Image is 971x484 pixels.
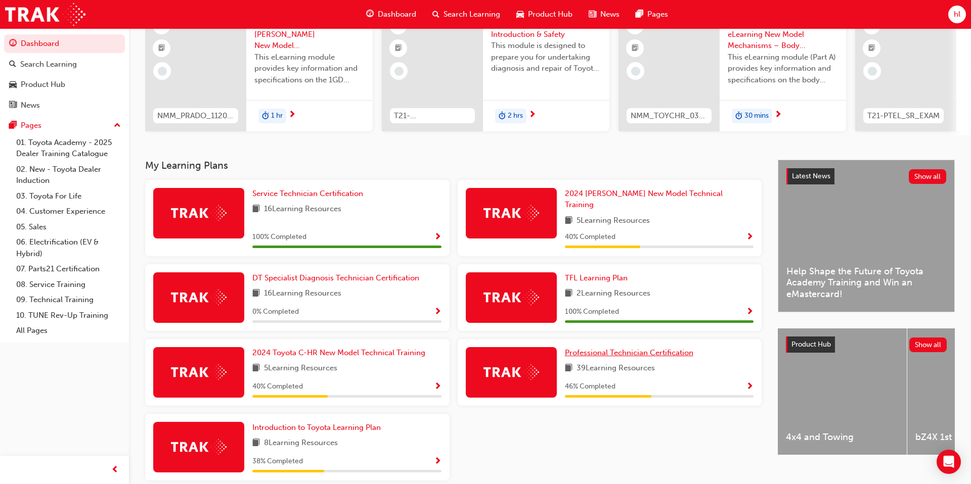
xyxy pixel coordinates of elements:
[252,188,367,200] a: Service Technician Certification
[619,9,846,131] a: NMM_TOYCHR_032024_MODULE_32024 Toyota C-HR eLearning New Model Mechanisms – Body Electrical – Par...
[516,8,524,21] span: car-icon
[632,42,639,55] span: booktick-icon
[20,59,77,70] div: Search Learning
[366,8,374,21] span: guage-icon
[491,40,601,74] span: This module is designed to prepare you for undertaking diagnosis and repair of Toyota & Lexus Ele...
[262,110,269,123] span: duration-icon
[867,110,940,122] span: T21-PTEL_SR_EXAM
[589,8,596,21] span: news-icon
[954,9,960,20] span: hl
[434,380,442,393] button: Show Progress
[528,111,536,120] span: next-icon
[746,380,754,393] button: Show Progress
[565,362,572,375] span: book-icon
[483,289,539,305] img: Trak
[21,100,40,111] div: News
[628,4,676,25] a: pages-iconPages
[528,9,572,20] span: Product Hub
[565,306,619,318] span: 100 % Completed
[937,450,961,474] div: Open Intercom Messenger
[565,189,723,210] span: 2024 [PERSON_NAME] New Model Technical Training
[21,120,41,131] div: Pages
[252,287,260,300] span: book-icon
[171,289,227,305] img: Trak
[9,80,17,89] span: car-icon
[778,328,907,455] a: 4x4 and Towing
[5,3,85,26] img: Trak
[600,9,620,20] span: News
[4,34,125,53] a: Dashboard
[4,75,125,94] a: Product Hub
[636,8,643,21] span: pages-icon
[111,464,119,476] span: prev-icon
[252,456,303,467] span: 38 % Completed
[114,119,121,132] span: up-icon
[12,162,125,188] a: 02. New - Toyota Dealer Induction
[171,205,227,221] img: Trak
[434,306,442,318] button: Show Progress
[744,110,769,122] span: 30 mins
[12,308,125,323] a: 10. TUNE Rev-Up Training
[434,457,442,466] span: Show Progress
[577,215,650,227] span: 5 Learning Resources
[424,4,508,25] a: search-iconSearch Learning
[948,6,966,23] button: hl
[735,110,742,123] span: duration-icon
[4,96,125,115] a: News
[158,67,167,76] span: learningRecordVerb_NONE-icon
[565,231,615,243] span: 40 % Completed
[252,203,260,216] span: book-icon
[4,32,125,116] button: DashboardSearch LearningProduct HubNews
[252,423,381,432] span: Introduction to Toyota Learning Plan
[483,205,539,221] img: Trak
[565,215,572,227] span: book-icon
[434,455,442,468] button: Show Progress
[358,4,424,25] a: guage-iconDashboard
[746,306,754,318] button: Show Progress
[382,9,609,131] a: 0T21-FOD_HVIS_PREREQElectrification Introduction & SafetyThis module is designed to prepare you f...
[145,160,762,171] h3: My Learning Plans
[21,79,65,90] div: Product Hub
[647,9,668,20] span: Pages
[508,4,581,25] a: car-iconProduct Hub
[4,116,125,135] button: Pages
[158,42,165,55] span: booktick-icon
[12,204,125,219] a: 04. Customer Experience
[786,336,947,353] a: Product HubShow all
[432,8,439,21] span: search-icon
[508,110,523,122] span: 2 hrs
[786,168,946,184] a: Latest NewsShow all
[565,287,572,300] span: book-icon
[9,121,17,130] span: pages-icon
[12,219,125,235] a: 05. Sales
[252,348,425,357] span: 2024 Toyota C-HR New Model Technical Training
[252,422,385,433] a: Introduction to Toyota Learning Plan
[631,110,708,122] span: NMM_TOYCHR_032024_MODULE_3
[786,266,946,300] span: Help Shape the Future of Toyota Academy Training and Win an eMastercard!
[746,233,754,242] span: Show Progress
[252,231,306,243] span: 100 % Completed
[252,347,429,359] a: 2024 Toyota C-HR New Model Technical Training
[581,4,628,25] a: news-iconNews
[434,233,442,242] span: Show Progress
[252,189,363,198] span: Service Technician Certification
[254,52,365,86] span: This eLearning module provides key information and specifications on the 1GD Diesel engine and it...
[12,135,125,162] a: 01. Toyota Academy - 2025 Dealer Training Catalogue
[909,337,947,352] button: Show all
[157,110,234,122] span: NMM_PRADO_112024_MODULE_3
[252,362,260,375] span: book-icon
[444,9,500,20] span: Search Learning
[394,110,471,122] span: T21-FOD_HVIS_PREREQ
[394,67,404,76] span: learningRecordVerb_NONE-icon
[264,203,341,216] span: 16 Learning Resources
[252,273,419,282] span: DT Specialist Diagnosis Technician Certification
[746,308,754,317] span: Show Progress
[577,287,650,300] span: 2 Learning Resources
[9,39,17,49] span: guage-icon
[9,101,17,110] span: news-icon
[378,9,416,20] span: Dashboard
[565,381,615,393] span: 46 % Completed
[171,439,227,455] img: Trak
[909,169,947,184] button: Show all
